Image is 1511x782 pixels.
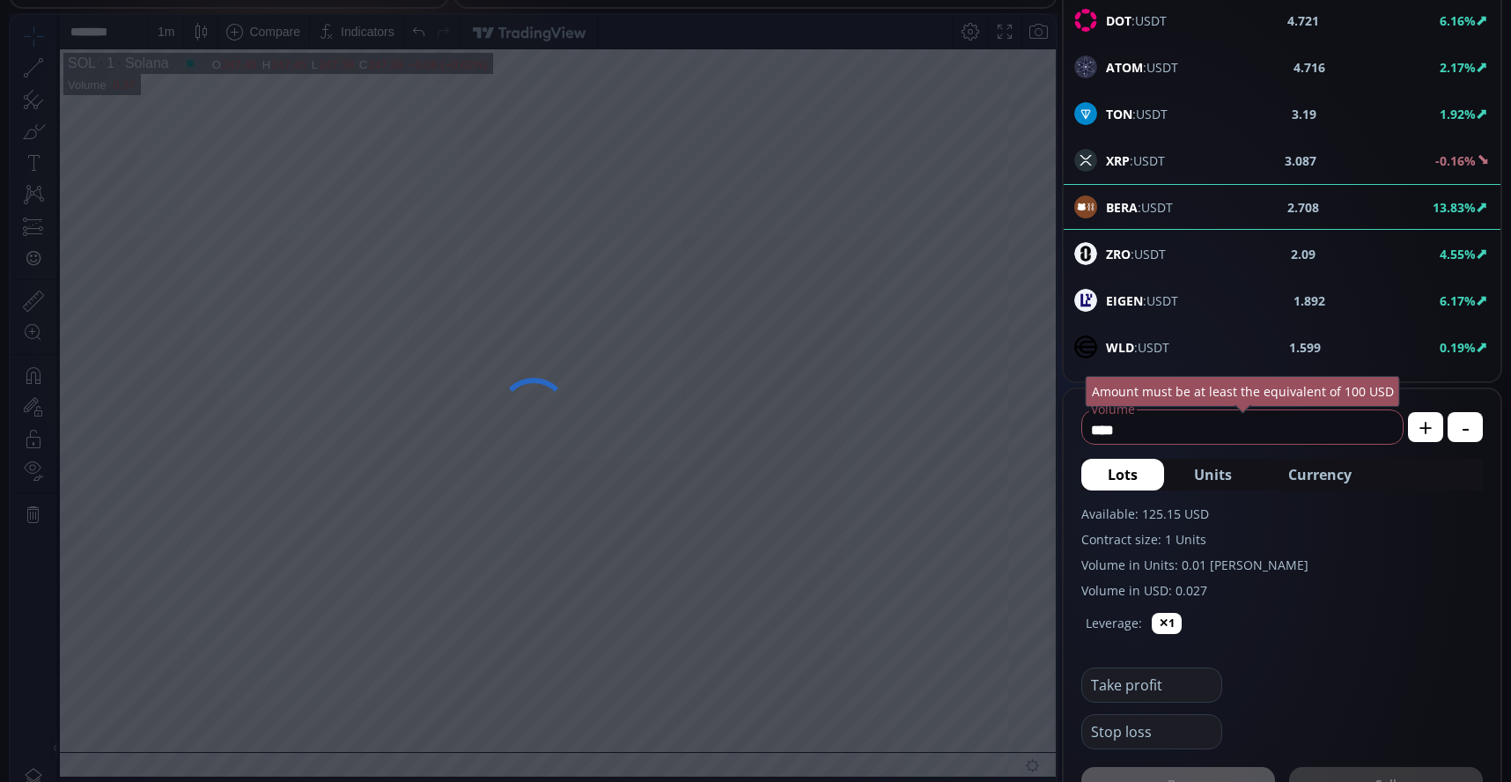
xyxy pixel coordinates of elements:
[57,41,85,56] div: SOL
[1106,59,1143,76] b: ATOM
[57,63,95,77] div: Volume
[1440,292,1476,309] b: 6.17%
[1106,338,1169,357] span: :USDT
[1291,245,1316,263] b: 2.09
[1081,556,1483,574] label: Volume in Units: 0.01 [PERSON_NAME]
[1081,505,1483,523] label: Available: 125.15 USD
[1106,105,1168,123] span: :USDT
[1440,339,1476,356] b: 0.19%
[1440,106,1476,122] b: 1.92%
[202,43,211,56] div: O
[1106,12,1131,29] b: DOT
[1448,412,1483,442] button: -
[1106,58,1178,77] span: :USDT
[1106,151,1165,170] span: :USDT
[1086,614,1142,632] label: Leverage:
[1106,152,1130,169] b: XRP
[1194,464,1232,485] span: Units
[1294,58,1325,77] b: 4.716
[41,721,48,745] div: Hide Drawings Toolbar
[1285,151,1316,170] b: 3.087
[357,43,393,56] div: 247.38
[349,43,357,56] div: C
[1106,292,1143,309] b: EIGEN
[239,10,290,24] div: Compare
[104,41,158,56] div: Solana
[1106,246,1131,262] b: ZRO
[1289,338,1321,357] b: 1.599
[1106,291,1178,310] span: :USDT
[1106,339,1134,356] b: WLD
[1081,581,1483,600] label: Volume in USD: 0.027
[1168,459,1258,491] button: Units
[261,43,296,56] div: 247.45
[1435,152,1476,169] b: -0.16%
[1408,412,1443,442] button: +
[1108,464,1138,485] span: Lots
[102,63,124,77] div: 0.37
[1106,106,1132,122] b: TON
[301,43,308,56] div: L
[1081,459,1164,491] button: Lots
[1440,12,1476,29] b: 6.16%
[1440,246,1476,262] b: 4.55%
[16,235,30,252] div: 
[85,41,104,56] div: 1
[1081,530,1483,549] label: Contract size: 1 Units
[1440,59,1476,76] b: 2.17%
[1262,459,1378,491] button: Currency
[308,43,343,56] div: 247.38
[1086,376,1400,407] div: Amount must be at least the equivalent of 100 USD
[211,43,247,56] div: 247.45
[398,43,477,56] div: −0.06 (−0.02%)
[172,41,188,56] div: Market open
[147,10,164,24] div: 1 m
[1294,291,1325,310] b: 1.892
[1287,11,1319,30] b: 4.721
[1106,11,1167,30] span: :USDT
[1152,613,1182,634] button: ✕1
[252,43,261,56] div: H
[330,10,384,24] div: Indicators
[1292,105,1316,123] b: 3.19
[1288,464,1352,485] span: Currency
[1106,245,1166,263] span: :USDT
